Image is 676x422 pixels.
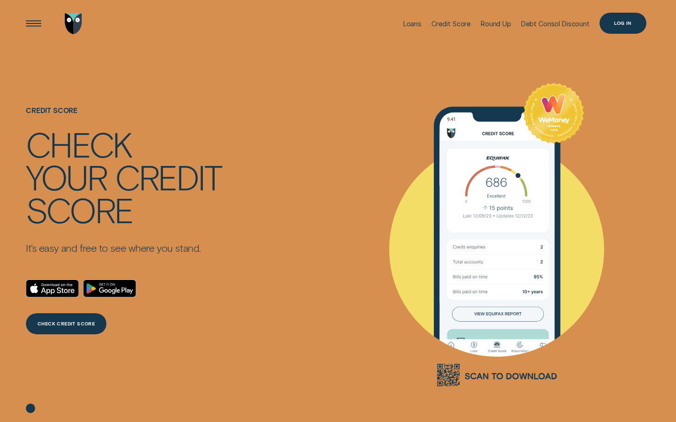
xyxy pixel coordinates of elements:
h4: Check your credit score [26,128,222,226]
p: It’s easy and free to see where you stand. [26,241,222,254]
a: CHECK CREDIT SCORE [26,313,107,334]
button: Open Menu [23,13,44,34]
img: Wisr [65,13,83,34]
div: Credit Score [431,20,471,28]
div: Check [26,128,131,160]
a: Android App on Google Play [83,279,136,297]
div: Round Up [481,20,511,28]
div: Loans [403,20,422,28]
div: score [26,193,133,226]
div: Debt Consol Discount [521,20,590,28]
button: Log in [599,13,646,34]
div: credit [115,160,222,193]
a: Download on the App Store [26,279,79,297]
h1: Credit Score [26,106,222,128]
div: Log in [614,21,631,25]
div: your [26,160,107,193]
